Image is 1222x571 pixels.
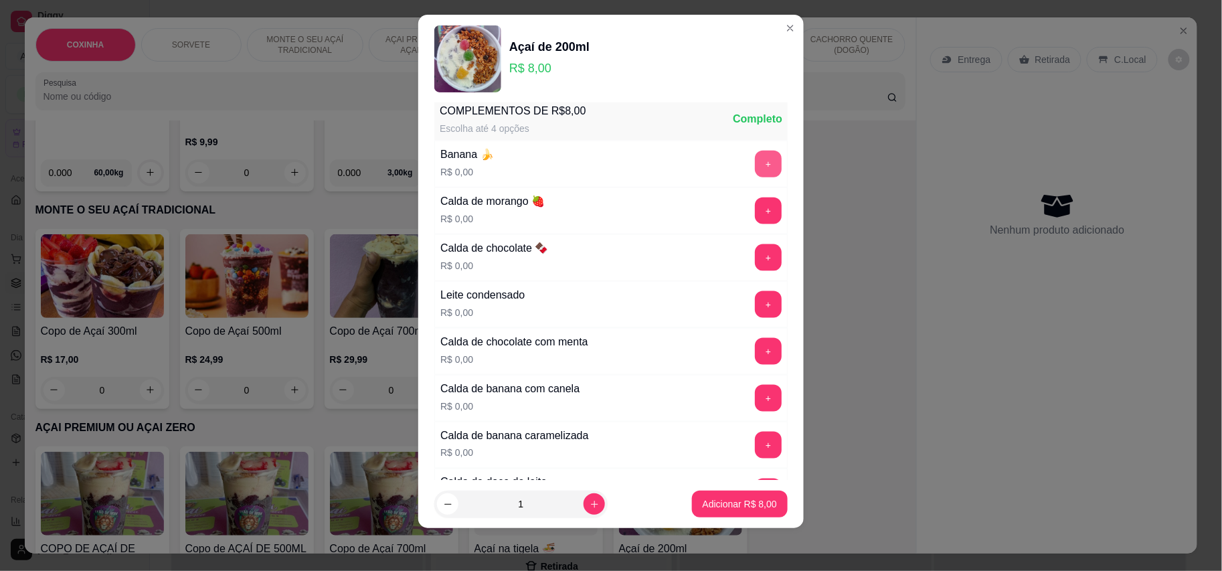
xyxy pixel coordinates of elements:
[440,212,545,226] p: R$ 0,00
[440,165,494,179] p: R$ 0,00
[440,400,580,413] p: R$ 0,00
[755,432,782,459] button: add
[755,385,782,412] button: add
[733,111,782,127] div: Completo
[440,240,548,256] div: Calda de chocolate 🍫
[440,147,494,163] div: Banana 🍌
[434,25,501,92] img: product-image
[440,475,547,491] div: Calda de doce de leite
[780,17,801,39] button: Close
[440,259,548,272] p: R$ 0,00
[755,338,782,365] button: add
[703,497,777,511] p: Adicionar R$ 8,00
[755,479,782,505] button: add
[440,287,525,303] div: Leite condensado
[584,493,605,515] button: increase-product-quantity
[440,193,545,210] div: Calda de morango 🍓
[509,37,590,56] div: Açaí de 200ml
[440,334,588,350] div: Calda de chocolate com menta
[755,151,782,177] button: add
[440,103,586,119] div: COMPLEMENTOS DE R$8,00
[440,428,588,444] div: Calda de banana caramelizada
[440,381,580,397] div: Calda de banana com canela
[509,59,590,78] p: R$ 8,00
[755,291,782,318] button: add
[440,353,588,366] p: R$ 0,00
[437,493,458,515] button: decrease-product-quantity
[755,197,782,224] button: add
[755,244,782,271] button: add
[692,491,788,517] button: Adicionar R$ 8,00
[440,122,586,135] div: Escolha até 4 opções
[440,446,588,460] p: R$ 0,00
[440,306,525,319] p: R$ 0,00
